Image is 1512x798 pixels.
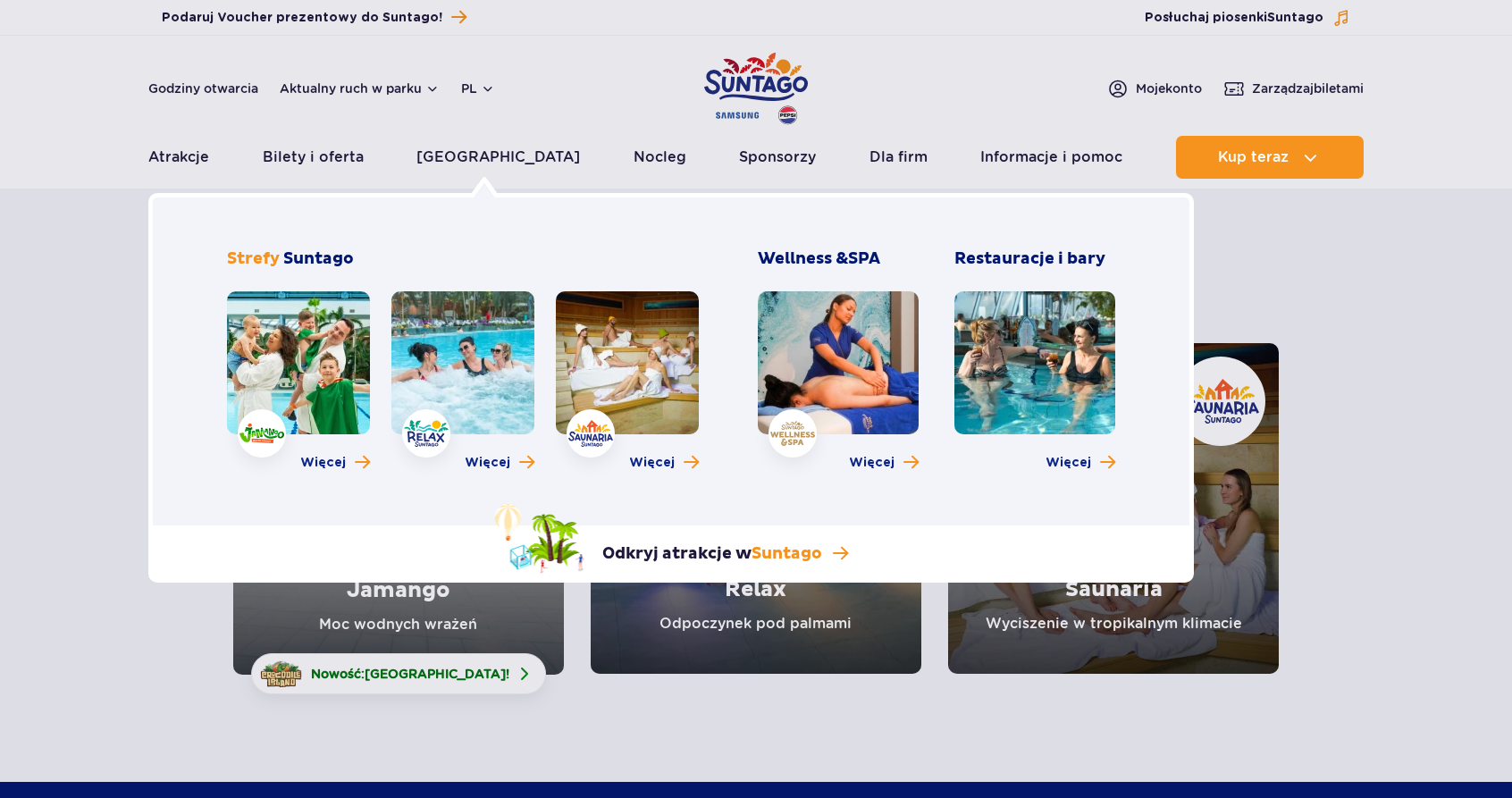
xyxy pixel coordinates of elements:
[461,80,495,97] button: pl
[1046,454,1091,472] span: Więcej
[1223,78,1364,99] a: Zarządzajbiletami
[758,248,880,269] span: Wellness &
[752,543,822,564] span: Suntago
[849,454,895,472] span: Więcej
[465,454,534,472] a: Więcej o strefie Relax
[1218,149,1289,165] span: Kup teraz
[629,454,675,472] span: Więcej
[634,136,686,179] a: Nocleg
[227,248,280,269] span: Strefy
[869,136,928,179] a: Dla firm
[848,248,880,269] span: SPA
[954,248,1115,270] h3: Restauracje i bary
[300,454,346,472] span: Więcej
[263,136,364,179] a: Bilety i oferta
[283,248,354,269] span: Suntago
[495,504,848,574] a: Odkryj atrakcje wSuntago
[1107,78,1202,99] a: Mojekonto
[148,136,209,179] a: Atrakcje
[465,454,510,472] span: Więcej
[849,454,919,472] a: Więcej o Wellness & SPA
[148,80,258,97] a: Godziny otwarcia
[280,81,440,96] button: Aktualny ruch w parku
[739,136,816,179] a: Sponsorzy
[1252,80,1364,97] span: Zarządzaj biletami
[980,136,1122,179] a: Informacje i pomoc
[416,136,580,179] a: [GEOGRAPHIC_DATA]
[1176,136,1364,179] button: Kup teraz
[1046,454,1115,472] a: Więcej o Restauracje i bary
[629,454,699,472] a: Więcej o strefie Saunaria
[1136,80,1202,97] span: Moje konto
[602,543,822,565] p: Odkryj atrakcje w
[300,454,370,472] a: Więcej o strefie Jamango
